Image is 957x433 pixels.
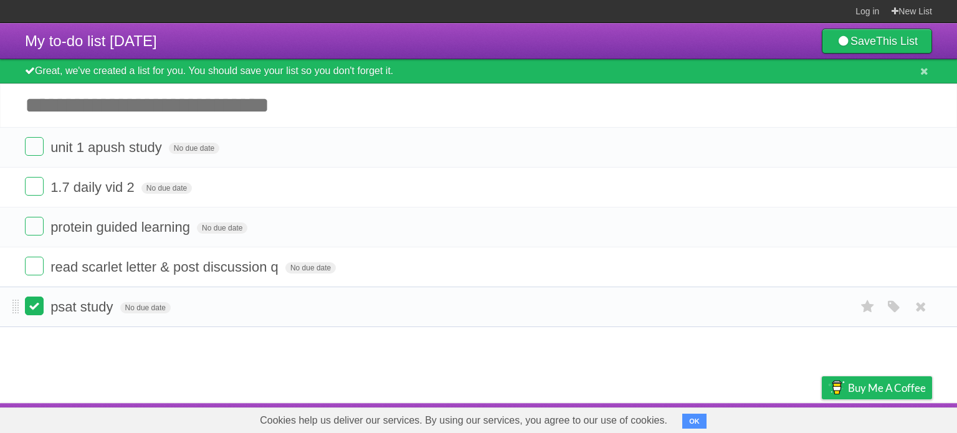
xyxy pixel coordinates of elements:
[856,297,880,317] label: Star task
[25,32,157,49] span: My to-do list [DATE]
[25,137,44,156] label: Done
[25,217,44,236] label: Done
[854,406,932,430] a: Suggest a feature
[656,406,682,430] a: About
[25,297,44,315] label: Done
[50,219,193,235] span: protein guided learning
[247,408,680,433] span: Cookies help us deliver our services. By using our services, you agree to our use of cookies.
[50,140,165,155] span: unit 1 apush study
[822,29,932,54] a: SaveThis List
[25,257,44,275] label: Done
[806,406,838,430] a: Privacy
[50,179,138,195] span: 1.7 daily vid 2
[197,222,247,234] span: No due date
[876,35,918,47] b: This List
[285,262,336,274] span: No due date
[50,259,282,275] span: read scarlet letter & post discussion q
[763,406,791,430] a: Terms
[169,143,219,154] span: No due date
[697,406,748,430] a: Developers
[682,414,707,429] button: OK
[848,377,926,399] span: Buy me a coffee
[828,377,845,398] img: Buy me a coffee
[141,183,192,194] span: No due date
[120,302,171,313] span: No due date
[25,177,44,196] label: Done
[50,299,116,315] span: psat study
[822,376,932,399] a: Buy me a coffee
